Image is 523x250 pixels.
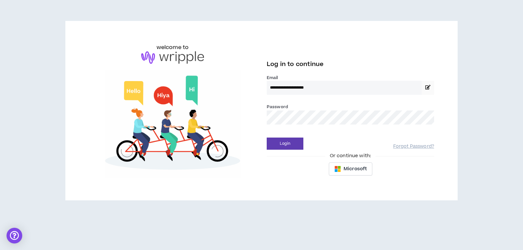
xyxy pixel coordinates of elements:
span: Microsoft [344,165,367,173]
img: logo-brand.png [141,51,204,64]
label: Email [267,75,434,81]
img: Welcome to Wripple [89,70,256,178]
label: Password [267,104,288,110]
h6: welcome to [157,43,189,51]
span: Or continue with: [325,152,376,159]
button: Microsoft [329,162,372,175]
button: Login [267,138,303,150]
a: Forgot Password? [393,143,434,150]
div: Open Intercom Messenger [7,228,22,243]
span: Log in to continue [267,60,324,68]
